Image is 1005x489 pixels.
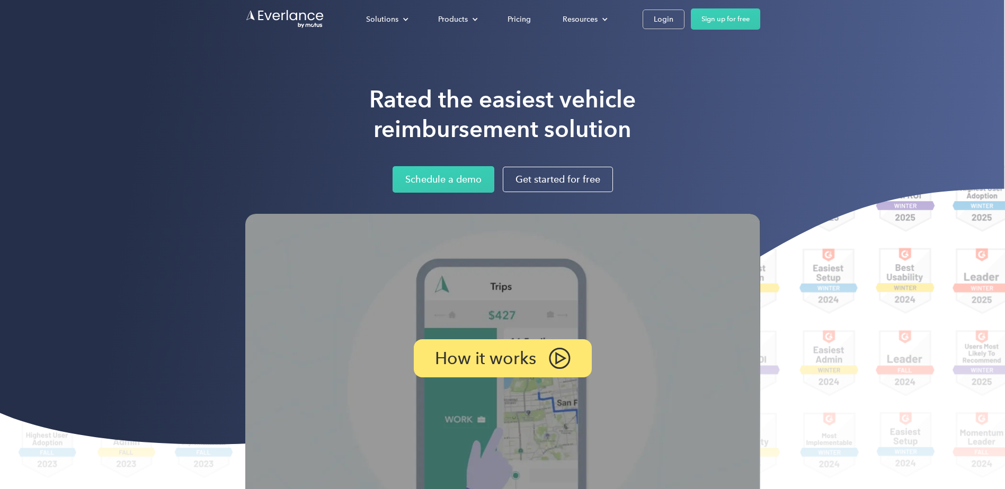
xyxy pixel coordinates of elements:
[245,9,325,29] a: Go to homepage
[654,13,673,26] div: Login
[366,13,398,26] div: Solutions
[643,10,684,29] a: Login
[563,13,598,26] div: Resources
[503,167,613,192] a: Get started for free
[369,85,636,144] h1: Rated the easiest vehicle reimbursement solution
[691,8,760,30] a: Sign up for free
[393,166,494,193] a: Schedule a demo
[438,13,468,26] div: Products
[508,13,531,26] div: Pricing
[435,351,536,366] p: How it works
[497,10,541,29] a: Pricing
